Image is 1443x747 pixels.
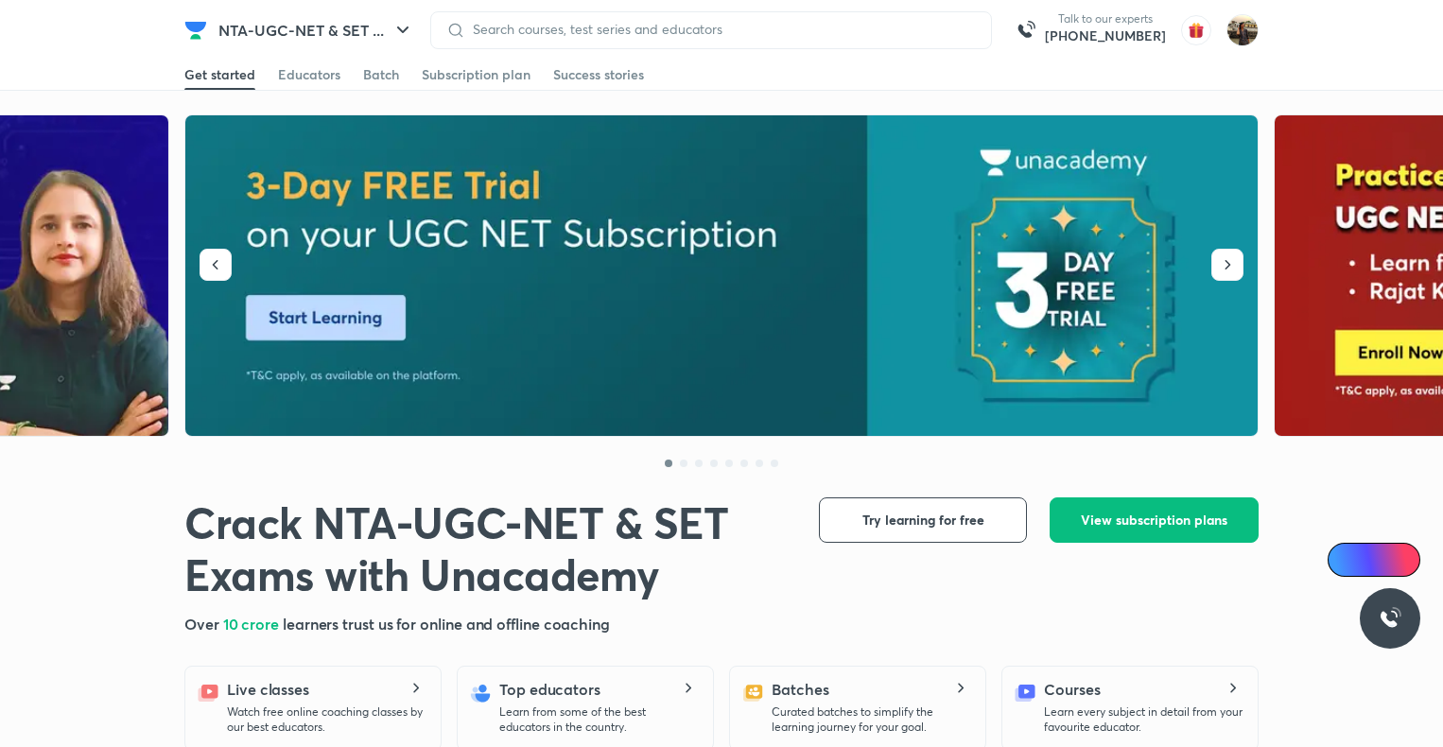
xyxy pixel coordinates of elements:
div: Success stories [553,65,644,84]
span: Over [184,614,223,634]
img: Icon [1339,552,1354,567]
div: Subscription plan [422,65,530,84]
span: Ai Doubts [1359,552,1409,567]
a: Get started [184,60,255,90]
p: Curated batches to simplify the learning journey for your goal. [772,704,970,735]
div: Educators [278,65,340,84]
a: Success stories [553,60,644,90]
a: Subscription plan [422,60,530,90]
span: Try learning for free [862,511,984,530]
span: 10 crore [223,614,283,634]
h5: Top educators [499,678,600,701]
img: Soumya singh [1226,14,1259,46]
img: ttu [1379,607,1401,630]
a: Ai Doubts [1328,543,1420,577]
h5: Courses [1044,678,1100,701]
div: Get started [184,65,255,84]
p: Learn every subject in detail from your favourite educator. [1044,704,1243,735]
img: Company Logo [184,19,207,42]
button: NTA-UGC-NET & SET ... [207,11,426,49]
a: [PHONE_NUMBER] [1045,26,1166,45]
div: Batch [363,65,399,84]
p: Watch free online coaching classes by our best educators. [227,704,426,735]
img: avatar [1181,15,1211,45]
button: Try learning for free [819,497,1027,543]
h5: Batches [772,678,828,701]
span: learners trust us for online and offline coaching [283,614,610,634]
p: Talk to our experts [1045,11,1166,26]
button: View subscription plans [1050,497,1259,543]
a: Educators [278,60,340,90]
img: call-us [1007,11,1045,49]
p: Learn from some of the best educators in the country. [499,704,698,735]
span: View subscription plans [1081,511,1227,530]
h5: Live classes [227,678,309,701]
h1: Crack NTA-UGC-NET & SET Exams with Unacademy [184,497,789,601]
a: Batch [363,60,399,90]
input: Search courses, test series and educators [465,22,976,37]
